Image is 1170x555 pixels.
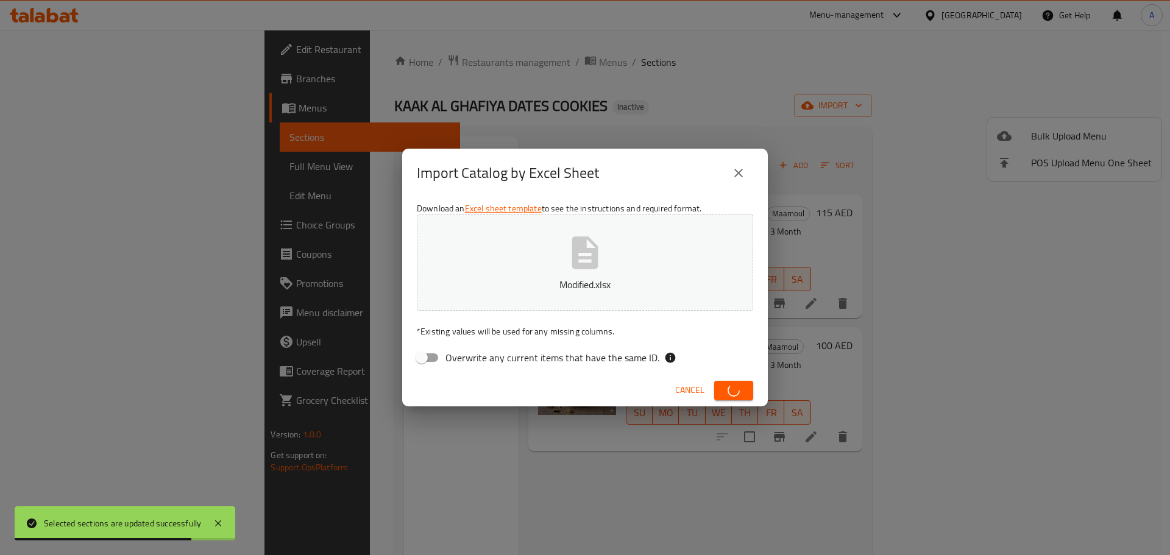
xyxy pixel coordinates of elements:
[664,352,676,364] svg: If the overwrite option isn't selected, then the items that match an existing ID will be ignored ...
[402,197,768,374] div: Download an to see the instructions and required format.
[445,350,659,365] span: Overwrite any current items that have the same ID.
[417,163,599,183] h2: Import Catalog by Excel Sheet
[417,214,753,311] button: Modified.xlsx
[465,200,542,216] a: Excel sheet template
[436,277,734,292] p: Modified.xlsx
[724,158,753,188] button: close
[44,517,201,530] div: Selected sections are updated successfully
[675,383,704,398] span: Cancel
[670,379,709,401] button: Cancel
[417,325,753,338] p: Existing values will be used for any missing columns.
